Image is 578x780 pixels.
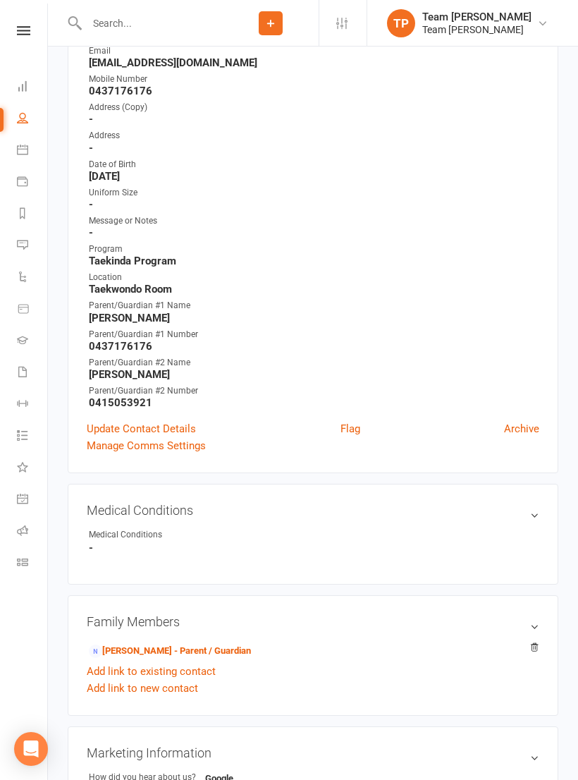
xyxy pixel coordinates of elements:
input: Search... [82,13,223,33]
strong: [PERSON_NAME] [89,368,539,381]
a: People [17,104,49,135]
a: Manage Comms Settings [87,437,206,454]
strong: [DATE] [89,170,539,183]
div: Mobile Number [89,73,539,86]
strong: [PERSON_NAME] [89,312,539,324]
div: Email [89,44,539,58]
div: Program [89,243,539,256]
strong: [EMAIL_ADDRESS][DOMAIN_NAME] [89,56,539,69]
a: [PERSON_NAME] - Parent / Guardian [89,644,251,659]
a: Calendar [17,135,49,167]
a: Update Contact Details [87,420,196,437]
div: TP [387,9,415,37]
a: Add link to new contact [87,680,198,697]
h3: Family Members [87,614,539,629]
div: Location [89,271,539,284]
a: Archive [504,420,539,437]
strong: - [89,198,539,211]
div: Medical Conditions [89,528,205,542]
a: Dashboard [17,72,49,104]
div: Message or Notes [89,214,539,228]
div: Team [PERSON_NAME] [422,23,531,36]
strong: Taekinda Program [89,255,539,267]
a: General attendance kiosk mode [17,485,49,516]
a: Add link to existing contact [87,663,216,680]
a: Roll call kiosk mode [17,516,49,548]
strong: 0437176176 [89,85,539,97]
div: Uniform Size [89,186,539,200]
a: Product Sales [17,294,49,326]
strong: - [89,542,539,554]
h3: Medical Conditions [87,503,539,518]
div: Parent/Guardian #2 Number [89,384,539,398]
a: Class kiosk mode [17,548,49,580]
a: Payments [17,167,49,199]
a: What's New [17,453,49,485]
div: Parent/Guardian #2 Name [89,356,539,370]
h3: Marketing Information [87,745,539,760]
strong: - [89,113,539,126]
div: Open Intercom Messenger [14,732,48,766]
strong: - [89,142,539,154]
div: Address [89,129,539,142]
strong: 0415053921 [89,396,539,409]
strong: 0437176176 [89,340,539,353]
div: Address (Copy) [89,101,539,114]
div: Date of Birth [89,158,539,171]
div: Parent/Guardian #1 Name [89,299,539,312]
a: Flag [340,420,360,437]
a: Reports [17,199,49,231]
strong: - [89,226,539,239]
div: Parent/Guardian #1 Number [89,328,539,341]
div: Team [PERSON_NAME] [422,11,531,23]
strong: Taekwondo Room [89,283,539,295]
